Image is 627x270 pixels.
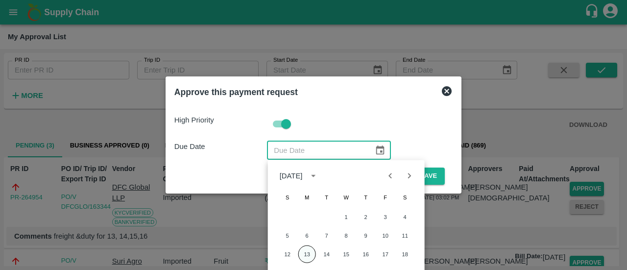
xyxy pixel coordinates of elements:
button: 6 [298,227,316,245]
button: Choose date [371,141,389,160]
button: 17 [377,245,394,263]
button: 12 [279,245,296,263]
button: 18 [396,245,414,263]
span: Saturday [396,188,414,207]
span: Tuesday [318,188,336,207]
p: Due Date [174,141,267,152]
button: 11 [396,227,414,245]
span: Friday [377,188,394,207]
button: 15 [338,245,355,263]
button: 8 [338,227,355,245]
button: 5 [279,227,296,245]
span: Thursday [357,188,375,207]
button: Previous month [381,167,400,185]
button: Next month [400,167,418,185]
input: Due Date [267,141,367,160]
b: Approve this payment request [174,87,298,97]
button: Save [412,168,445,185]
button: 14 [318,245,336,263]
button: 2 [357,208,375,226]
span: Sunday [279,188,296,207]
button: calendar view is open, switch to year view [305,168,321,184]
button: 1 [338,208,355,226]
button: 3 [377,208,394,226]
div: [DATE] [280,171,303,181]
button: 7 [318,227,336,245]
button: 16 [357,245,375,263]
span: Monday [298,188,316,207]
p: High Priority [174,115,267,125]
button: 4 [396,208,414,226]
span: Wednesday [338,188,355,207]
button: 10 [377,227,394,245]
button: 13 [298,245,316,263]
button: 9 [357,227,375,245]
